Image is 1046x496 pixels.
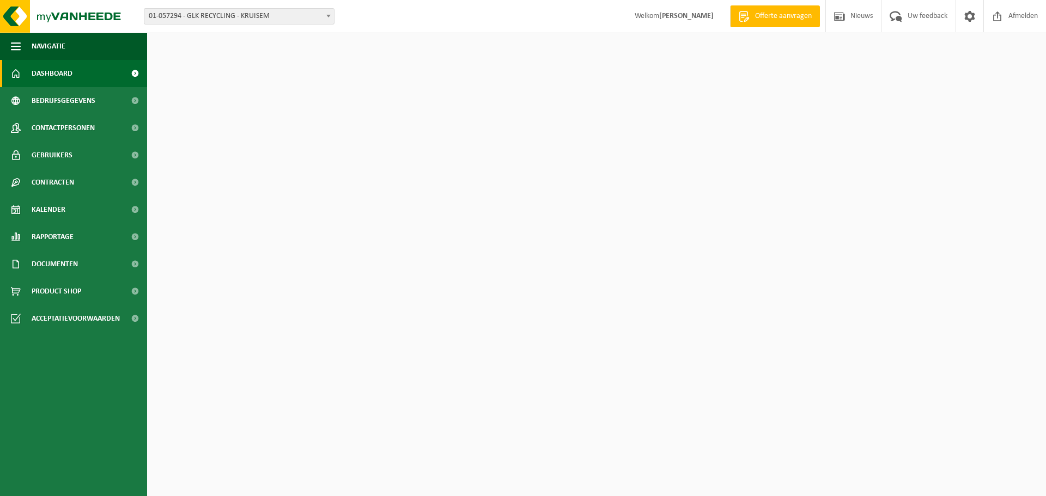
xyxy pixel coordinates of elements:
span: Kalender [32,196,65,223]
span: Acceptatievoorwaarden [32,305,120,332]
span: 01-057294 - GLK RECYCLING - KRUISEM [144,9,334,24]
span: Bedrijfsgegevens [32,87,95,114]
span: Documenten [32,250,78,278]
span: Rapportage [32,223,74,250]
span: Dashboard [32,60,72,87]
span: Offerte aanvragen [752,11,814,22]
span: Gebruikers [32,142,72,169]
span: Contracten [32,169,74,196]
span: Product Shop [32,278,81,305]
span: Contactpersonen [32,114,95,142]
a: Offerte aanvragen [730,5,820,27]
span: Navigatie [32,33,65,60]
strong: [PERSON_NAME] [659,12,714,20]
span: 01-057294 - GLK RECYCLING - KRUISEM [144,8,335,25]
